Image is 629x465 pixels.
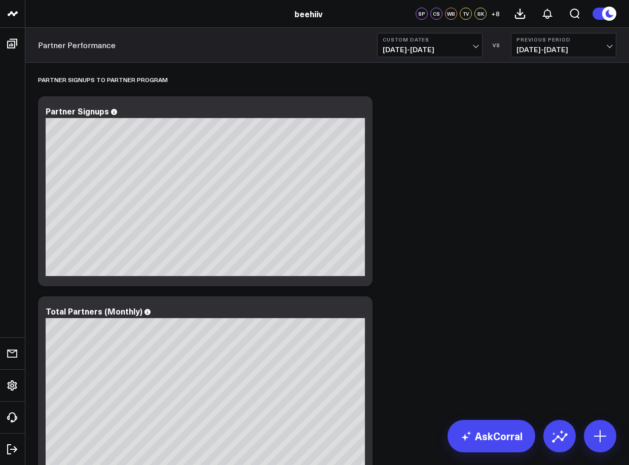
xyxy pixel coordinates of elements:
[445,8,457,20] div: WB
[416,8,428,20] div: SP
[294,8,322,19] a: beehiiv
[46,305,142,317] div: Total Partners (Monthly)
[46,105,109,117] div: Partner Signups
[38,40,116,51] a: Partner Performance
[460,8,472,20] div: TV
[491,10,500,17] span: + 8
[511,33,616,57] button: Previous Period[DATE]-[DATE]
[377,33,483,57] button: Custom Dates[DATE]-[DATE]
[516,36,611,43] b: Previous Period
[516,46,611,54] span: [DATE] - [DATE]
[489,8,501,20] button: +8
[430,8,442,20] div: CS
[383,46,477,54] span: [DATE] - [DATE]
[383,36,477,43] b: Custom Dates
[488,42,506,48] div: VS
[474,8,487,20] div: BK
[448,420,535,452] a: AskCorral
[38,68,168,91] div: Partner Signups to Partner Program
